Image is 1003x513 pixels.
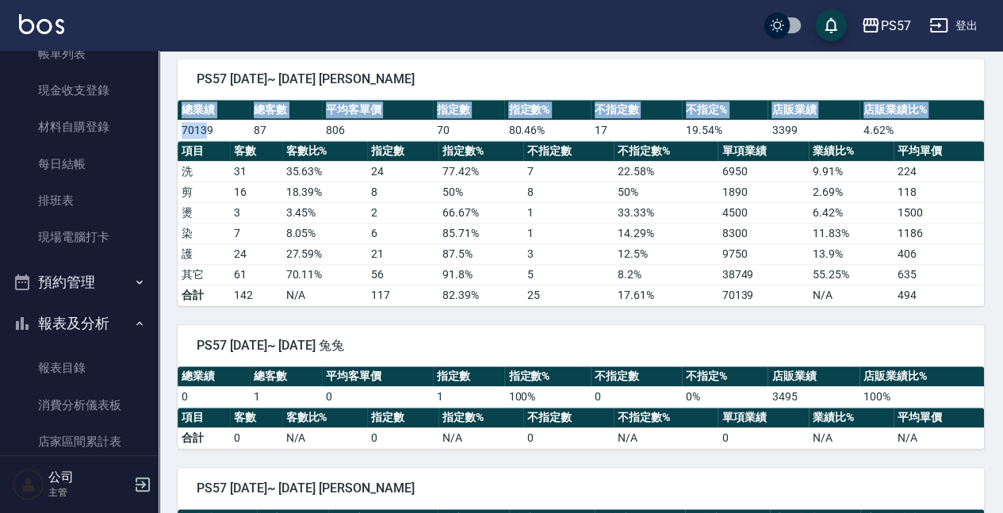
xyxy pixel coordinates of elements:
[718,161,808,182] td: 6950
[230,264,282,285] td: 61
[504,100,590,121] th: 指定數%
[6,423,152,460] a: 店家區間累計表
[282,182,367,202] td: 18.39 %
[178,182,230,202] td: 剪
[591,100,682,121] th: 不指定數
[178,386,250,407] td: 0
[178,141,230,162] th: 項目
[178,202,230,223] td: 燙
[809,223,894,243] td: 11.83 %
[6,303,152,344] button: 報表及分析
[523,202,614,223] td: 1
[718,141,808,162] th: 單項業績
[591,120,682,140] td: 17
[438,161,523,182] td: 77.42 %
[682,100,768,121] th: 不指定%
[718,182,808,202] td: 1890
[6,146,152,182] a: 每日結帳
[523,243,614,264] td: 3
[809,264,894,285] td: 55.25 %
[367,141,438,162] th: 指定數
[178,161,230,182] td: 洗
[178,285,230,305] td: 合計
[282,243,367,264] td: 27.59 %
[718,202,808,223] td: 4500
[809,141,894,162] th: 業績比%
[48,469,129,485] h5: 公司
[523,182,614,202] td: 8
[197,338,965,354] span: PS57 [DATE]~ [DATE] 兔兔
[894,243,984,264] td: 406
[894,182,984,202] td: 118
[614,243,718,264] td: 12.5 %
[523,161,614,182] td: 7
[6,182,152,219] a: 排班表
[230,202,282,223] td: 3
[322,100,433,121] th: 平均客單價
[250,386,322,407] td: 1
[523,264,614,285] td: 5
[682,120,768,140] td: 19.54 %
[815,10,847,41] button: save
[230,427,282,448] td: 0
[614,161,718,182] td: 22.58 %
[282,161,367,182] td: 35.63 %
[438,285,523,305] td: 82.39%
[367,408,438,428] th: 指定數
[282,141,367,162] th: 客數比%
[6,109,152,145] a: 材料自購登錄
[894,202,984,223] td: 1500
[923,11,984,40] button: 登出
[718,427,808,448] td: 0
[504,120,590,140] td: 80.46 %
[250,100,322,121] th: 總客數
[894,285,984,305] td: 494
[6,387,152,423] a: 消費分析儀表板
[282,285,367,305] td: N/A
[504,366,590,387] th: 指定數%
[282,202,367,223] td: 3.45 %
[809,202,894,223] td: 6.42 %
[768,386,859,407] td: 3495
[438,264,523,285] td: 91.8 %
[197,480,965,496] span: PS57 [DATE]~ [DATE] [PERSON_NAME]
[367,243,438,264] td: 21
[438,243,523,264] td: 87.5 %
[178,141,984,306] table: a dense table
[438,182,523,202] td: 50 %
[230,243,282,264] td: 24
[894,408,984,428] th: 平均單價
[614,182,718,202] td: 50 %
[282,427,367,448] td: N/A
[438,223,523,243] td: 85.71 %
[438,408,523,428] th: 指定數%
[614,408,718,428] th: 不指定數%
[367,427,438,448] td: 0
[591,386,682,407] td: 0
[433,100,505,121] th: 指定數
[367,161,438,182] td: 24
[894,264,984,285] td: 635
[438,202,523,223] td: 66.67 %
[282,408,367,428] th: 客數比%
[178,100,984,141] table: a dense table
[438,141,523,162] th: 指定數%
[6,262,152,303] button: 預約管理
[19,14,64,34] img: Logo
[809,285,894,305] td: N/A
[178,408,984,449] table: a dense table
[322,366,433,387] th: 平均客單價
[718,264,808,285] td: 38749
[178,366,250,387] th: 總業績
[282,264,367,285] td: 70.11 %
[322,120,433,140] td: 806
[6,36,152,72] a: 帳單列表
[6,72,152,109] a: 現金收支登錄
[809,161,894,182] td: 9.91 %
[859,366,984,387] th: 店販業績比%
[13,469,44,500] img: Person
[230,161,282,182] td: 31
[438,427,523,448] td: N/A
[178,120,250,140] td: 70139
[322,386,433,407] td: 0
